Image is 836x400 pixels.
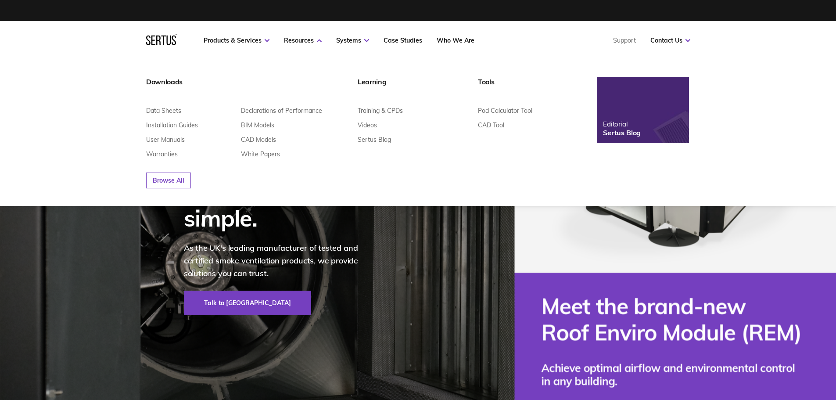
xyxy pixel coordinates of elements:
[597,77,689,143] a: EditorialSertus Blog
[384,36,422,44] a: Case Studies
[650,36,690,44] a: Contact Us
[603,128,641,137] div: Sertus Blog
[146,121,198,129] a: Installation Guides
[146,173,191,188] a: Browse All
[437,36,474,44] a: Who We Are
[358,77,449,95] div: Learning
[241,121,274,129] a: BIM Models
[336,36,369,44] a: Systems
[184,155,377,231] div: Smoke ventilation, made simple.
[146,136,185,144] a: User Manuals
[358,121,377,129] a: Videos
[184,242,377,280] p: As the UK's leading manufacturer of tested and certified smoke ventilation products, we provide s...
[146,107,181,115] a: Data Sheets
[358,136,391,144] a: Sertus Blog
[204,36,269,44] a: Products & Services
[613,36,636,44] a: Support
[478,121,504,129] a: CAD Tool
[146,77,330,95] div: Downloads
[603,120,641,128] div: Editorial
[284,36,322,44] a: Resources
[146,150,178,158] a: Warranties
[241,150,280,158] a: White Papers
[358,107,403,115] a: Training & CPDs
[241,136,276,144] a: CAD Models
[241,107,322,115] a: Declarations of Performance
[184,291,311,315] a: Talk to [GEOGRAPHIC_DATA]
[478,107,532,115] a: Pod Calculator Tool
[478,77,570,95] div: Tools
